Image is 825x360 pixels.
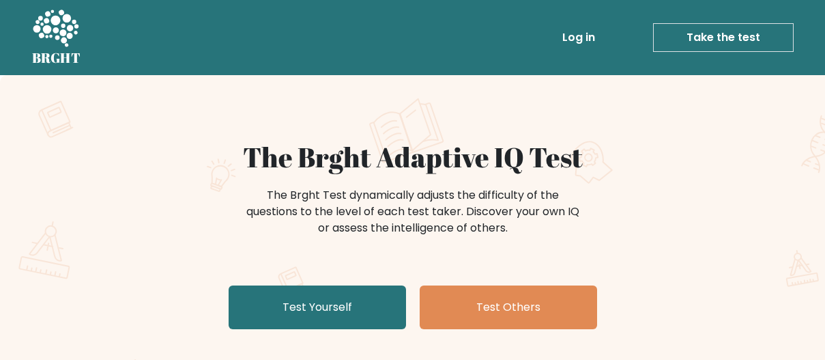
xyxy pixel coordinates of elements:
[653,23,794,52] a: Take the test
[420,286,597,329] a: Test Others
[32,50,81,66] h5: BRGHT
[242,187,583,236] div: The Brght Test dynamically adjusts the difficulty of the questions to the level of each test take...
[32,5,81,70] a: BRGHT
[80,141,746,174] h1: The Brght Adaptive IQ Test
[557,24,600,51] a: Log in
[229,286,406,329] a: Test Yourself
